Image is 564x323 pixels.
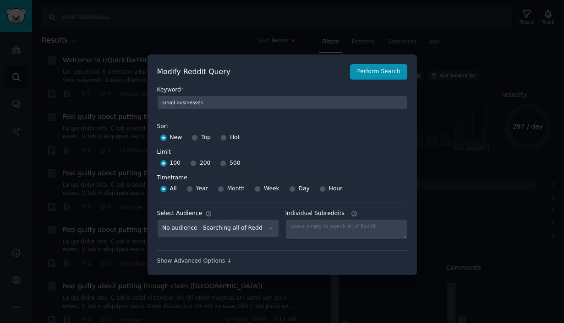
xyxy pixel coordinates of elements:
label: Keyword [157,86,407,94]
span: All [170,185,177,193]
span: Month [227,185,245,193]
label: Timeframe [157,171,407,182]
div: Show Advanced Options ↓ [157,257,407,265]
label: Individual Subreddits [285,210,407,218]
span: 500 [230,159,240,167]
span: Top [201,134,211,142]
span: Day [299,185,310,193]
span: Year [196,185,208,193]
span: 200 [200,159,210,167]
span: 100 [170,159,181,167]
span: Week [264,185,279,193]
h2: Modify Reddit Query [157,66,345,78]
span: Hour [329,185,343,193]
span: New [170,134,182,142]
span: Hot [230,134,240,142]
button: Perform Search [350,64,407,80]
label: Sort [157,123,407,131]
input: Keyword to search on Reddit [157,96,407,109]
div: Select Audience [157,210,203,218]
div: Limit [157,148,171,156]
